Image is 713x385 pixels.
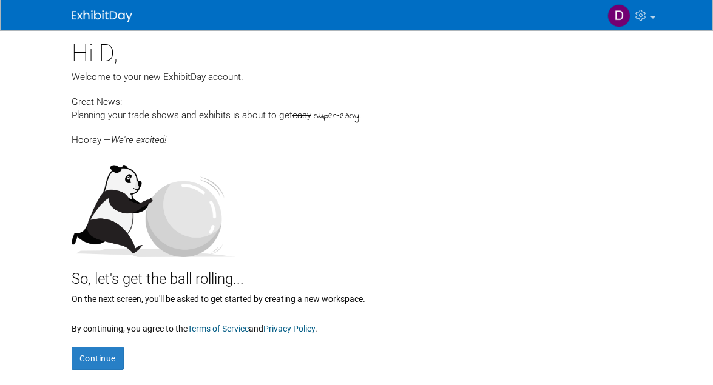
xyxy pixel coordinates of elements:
img: ExhibitDay [72,10,132,22]
span: super-easy [314,109,359,123]
div: So, let's get the ball rolling... [72,257,642,290]
div: Welcome to your new ExhibitDay account. [72,70,642,84]
div: Hooray — [72,123,642,147]
div: Great News: [72,95,642,109]
img: D K [607,4,630,27]
img: Let's get the ball rolling [72,153,235,257]
div: By continuing, you agree to the and . [72,316,642,335]
div: Planning your trade shows and exhibits is about to get . [72,109,642,123]
a: Privacy Policy [263,324,315,333]
button: Continue [72,347,124,370]
span: easy [292,110,311,121]
div: Hi D, [72,30,642,70]
div: On the next screen, you'll be asked to get started by creating a new workspace. [72,290,642,305]
a: Terms of Service [188,324,249,333]
span: We're excited! [111,135,166,146]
